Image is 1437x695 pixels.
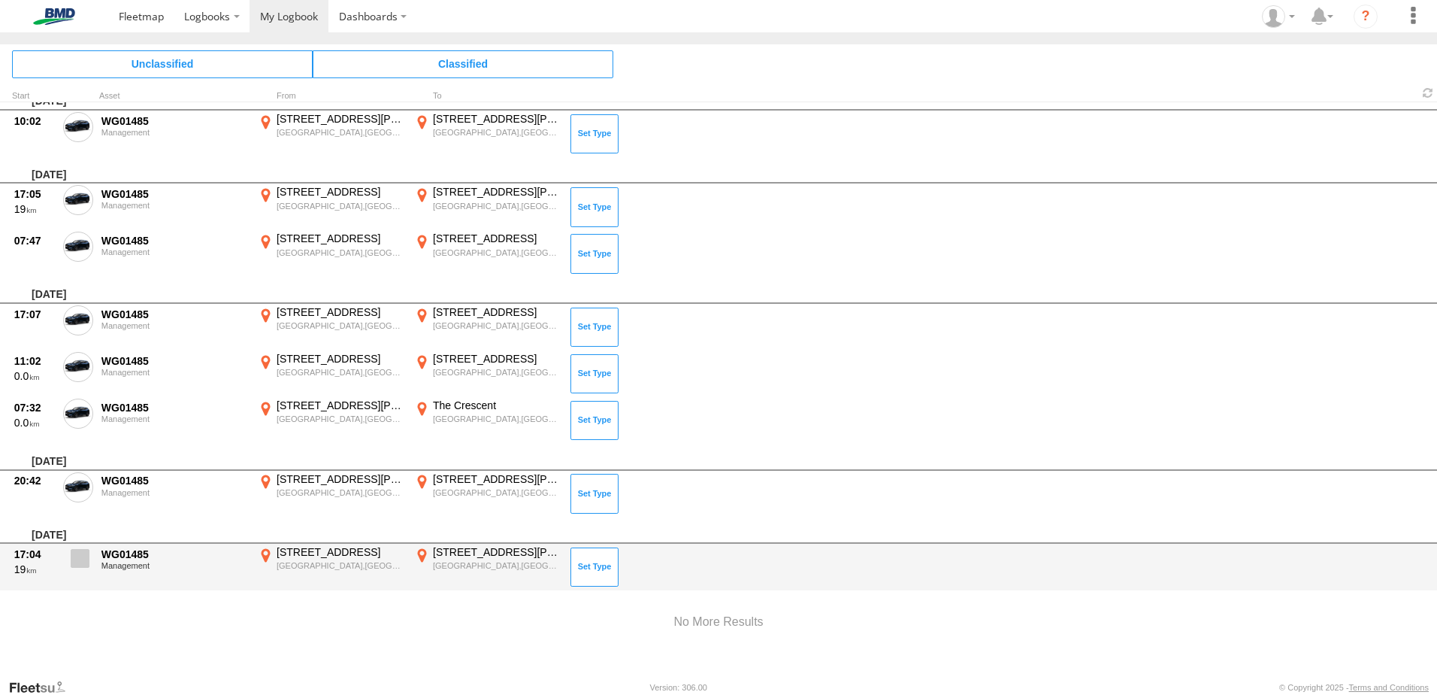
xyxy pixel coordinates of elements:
div: [GEOGRAPHIC_DATA],[GEOGRAPHIC_DATA] [433,560,560,571]
img: bmd-logo.svg [15,8,93,25]
div: WG01485 [101,474,247,487]
div: [GEOGRAPHIC_DATA],[GEOGRAPHIC_DATA] [277,367,404,378]
div: Robbie Kerr [1257,5,1300,28]
div: 0.0 [14,416,55,429]
label: Click to View Event Location [256,112,406,156]
div: [STREET_ADDRESS] [277,545,404,559]
label: Click to View Event Location [256,399,406,442]
div: Version: 306.00 [650,683,707,692]
div: Asset [99,93,250,100]
div: WG01485 [101,354,247,368]
div: [STREET_ADDRESS][PERSON_NAME] [433,545,560,559]
div: [GEOGRAPHIC_DATA],[GEOGRAPHIC_DATA] [433,487,560,498]
div: [GEOGRAPHIC_DATA],[GEOGRAPHIC_DATA] [277,127,404,138]
a: Terms and Conditions [1349,683,1429,692]
div: Management [101,128,247,137]
label: Click to View Event Location [256,352,406,396]
div: Management [101,368,247,377]
label: Click to View Event Location [256,185,406,229]
label: Click to View Event Location [412,232,562,275]
div: To [412,93,562,100]
div: [STREET_ADDRESS] [277,185,404,199]
div: WG01485 [101,548,247,561]
div: WG01485 [101,114,247,128]
div: WG01485 [101,234,247,247]
label: Click to View Event Location [256,232,406,275]
label: Click to View Event Location [412,185,562,229]
div: 10:02 [14,114,55,128]
button: Click to Set [570,474,619,513]
div: [STREET_ADDRESS][PERSON_NAME] [277,399,404,412]
button: Click to Set [570,234,619,273]
div: [STREET_ADDRESS] [277,305,404,319]
i: ? [1354,5,1378,29]
button: Click to Set [570,308,619,347]
div: [STREET_ADDRESS] [277,232,404,245]
div: 20:42 [14,474,55,487]
div: [STREET_ADDRESS] [277,352,404,366]
div: Management [101,414,247,423]
div: The Crescent [433,399,560,412]
div: Management [101,561,247,570]
div: [GEOGRAPHIC_DATA],[GEOGRAPHIC_DATA] [433,414,560,424]
div: Management [101,488,247,497]
label: Click to View Event Location [256,472,406,516]
div: [GEOGRAPHIC_DATA],[GEOGRAPHIC_DATA] [433,127,560,138]
div: [GEOGRAPHIC_DATA],[GEOGRAPHIC_DATA] [277,560,404,571]
label: Click to View Event Location [412,112,562,156]
button: Click to Set [570,114,619,153]
div: [STREET_ADDRESS][PERSON_NAME] [433,185,560,199]
div: [STREET_ADDRESS][PERSON_NAME] [277,472,404,486]
a: Visit our Website [8,680,77,695]
button: Click to Set [570,548,619,587]
label: Click to View Event Location [412,352,562,396]
div: WG01485 [101,401,247,414]
div: [GEOGRAPHIC_DATA],[GEOGRAPHIC_DATA] [277,414,404,424]
div: 17:04 [14,548,55,561]
div: [STREET_ADDRESS] [433,352,560,366]
div: [GEOGRAPHIC_DATA],[GEOGRAPHIC_DATA] [277,320,404,331]
div: 17:07 [14,308,55,321]
div: 17:05 [14,187,55,201]
span: Refresh [1419,86,1437,100]
div: © Copyright 2025 - [1279,683,1429,692]
button: Click to Set [570,354,619,393]
span: Click to view Unclassified Trips [12,50,313,77]
button: Click to Set [570,401,619,440]
button: Click to Set [570,187,619,226]
div: Click to Sort [12,93,57,100]
div: 19 [14,202,55,216]
div: [GEOGRAPHIC_DATA],[GEOGRAPHIC_DATA] [277,247,404,258]
div: [GEOGRAPHIC_DATA],[GEOGRAPHIC_DATA] [277,201,404,211]
div: Management [101,247,247,256]
div: Management [101,321,247,330]
div: 11:02 [14,354,55,368]
span: Click to view Classified Trips [313,50,613,77]
div: [STREET_ADDRESS][PERSON_NAME] [277,112,404,126]
div: [GEOGRAPHIC_DATA],[GEOGRAPHIC_DATA] [433,247,560,258]
div: Management [101,201,247,210]
div: [STREET_ADDRESS][PERSON_NAME] [433,112,560,126]
div: 07:32 [14,401,55,414]
div: [STREET_ADDRESS][PERSON_NAME] [433,472,560,486]
div: 19 [14,563,55,576]
div: [GEOGRAPHIC_DATA],[GEOGRAPHIC_DATA] [277,487,404,498]
div: WG01485 [101,187,247,201]
div: WG01485 [101,308,247,321]
div: From [256,93,406,100]
label: Click to View Event Location [412,399,562,442]
div: [STREET_ADDRESS] [433,232,560,245]
label: Click to View Event Location [412,305,562,349]
div: 07:47 [14,234,55,247]
div: [GEOGRAPHIC_DATA],[GEOGRAPHIC_DATA] [433,201,560,211]
div: [STREET_ADDRESS] [433,305,560,319]
label: Click to View Event Location [256,305,406,349]
label: Click to View Event Location [256,545,406,589]
div: 0.0 [14,369,55,383]
div: [GEOGRAPHIC_DATA],[GEOGRAPHIC_DATA] [433,367,560,378]
label: Click to View Event Location [412,472,562,516]
label: Click to View Event Location [412,545,562,589]
div: [GEOGRAPHIC_DATA],[GEOGRAPHIC_DATA] [433,320,560,331]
